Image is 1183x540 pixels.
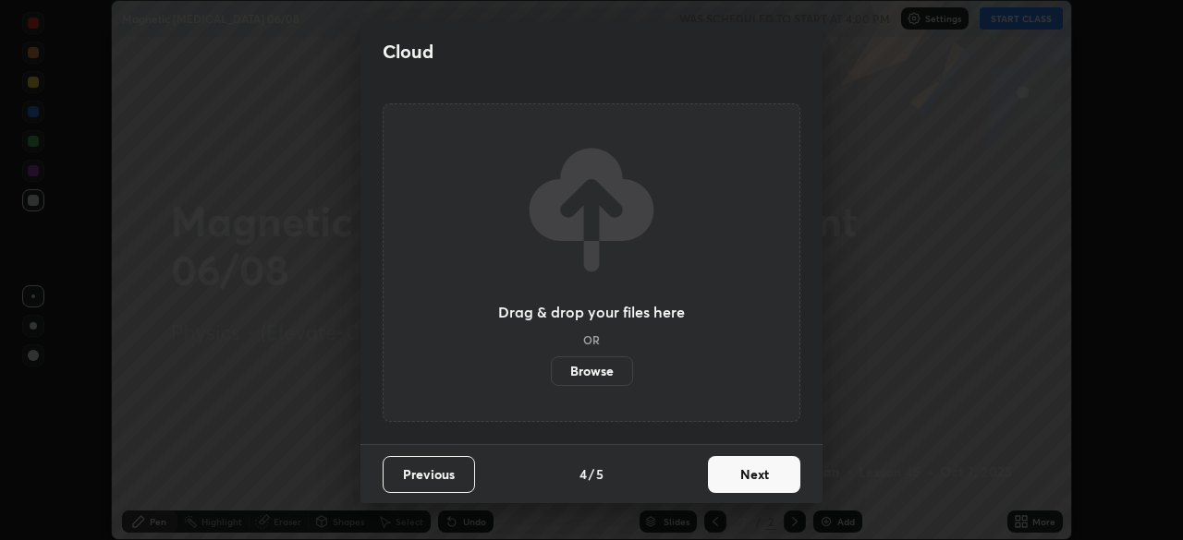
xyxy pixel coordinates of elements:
button: Next [708,456,800,493]
h3: Drag & drop your files here [498,305,685,319]
h4: 4 [579,464,587,484]
button: Previous [383,456,475,493]
h5: OR [583,334,600,345]
h2: Cloud [383,40,433,64]
h4: / [589,464,594,484]
h4: 5 [596,464,604,484]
